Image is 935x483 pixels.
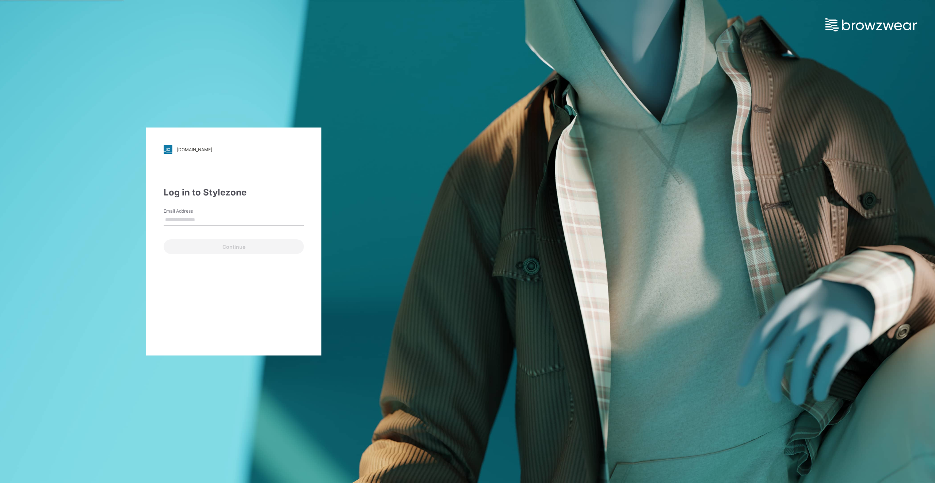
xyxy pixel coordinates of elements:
[164,186,304,199] div: Log in to Stylezone
[164,208,215,214] label: Email Address
[825,18,917,31] img: browzwear-logo.73288ffb.svg
[164,145,304,154] a: [DOMAIN_NAME]
[177,147,212,152] div: [DOMAIN_NAME]
[164,145,172,154] img: svg+xml;base64,PHN2ZyB3aWR0aD0iMjgiIGhlaWdodD0iMjgiIHZpZXdCb3g9IjAgMCAyOCAyOCIgZmlsbD0ibm9uZSIgeG...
